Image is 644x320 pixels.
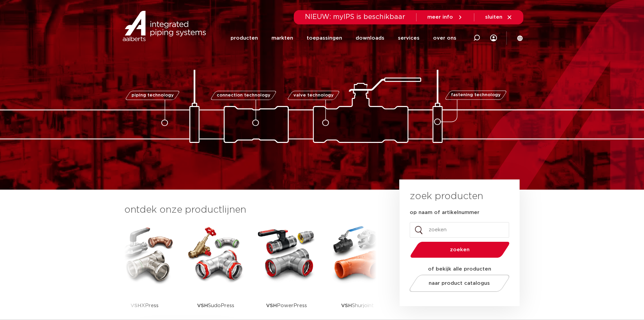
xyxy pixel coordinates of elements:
[305,14,405,20] span: NIEUW: myIPS is beschikbaar
[231,25,258,51] a: producten
[427,14,463,20] a: meer info
[485,15,502,20] span: sluiten
[398,25,420,51] a: services
[407,275,511,292] a: naar product catalogus
[410,190,483,203] h3: zoek producten
[132,93,174,98] span: piping technology
[271,25,293,51] a: markten
[231,25,456,51] nav: Menu
[429,281,490,286] span: naar product catalogus
[428,266,491,272] strong: of bekijk alle producten
[124,203,377,217] h3: ontdek onze productlijnen
[216,93,270,98] span: connection technology
[410,222,509,238] input: zoeken
[266,303,277,308] strong: VSH
[307,25,342,51] a: toepassingen
[410,209,479,216] label: op naam of artikelnummer
[485,14,512,20] a: sluiten
[451,93,501,98] span: fastening technology
[341,303,352,308] strong: VSH
[428,247,492,252] span: zoeken
[433,25,456,51] a: over ons
[293,93,334,98] span: valve technology
[356,25,384,51] a: downloads
[197,303,208,308] strong: VSH
[427,15,453,20] span: meer info
[407,241,512,258] button: zoeken
[130,303,141,308] strong: VSH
